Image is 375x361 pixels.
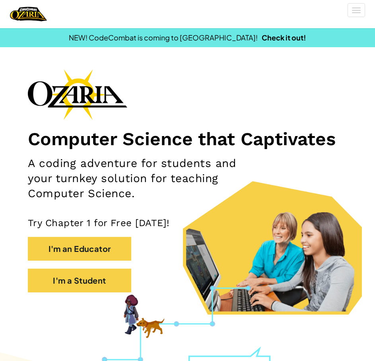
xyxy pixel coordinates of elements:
[28,237,131,261] button: I'm an Educator
[10,6,47,22] a: Ozaria by CodeCombat logo
[69,33,258,42] span: NEW! CodeCombat is coming to [GEOGRAPHIC_DATA]!
[28,156,242,201] h2: A coding adventure for students and your turnkey solution for teaching Computer Science.
[10,6,47,22] img: Home
[28,217,347,229] p: Try Chapter 1 for Free [DATE]!
[28,69,127,120] img: Ozaria branding logo
[262,33,306,42] a: Check it out!
[28,269,131,292] button: I'm a Student
[28,128,347,150] h1: Computer Science that Captivates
